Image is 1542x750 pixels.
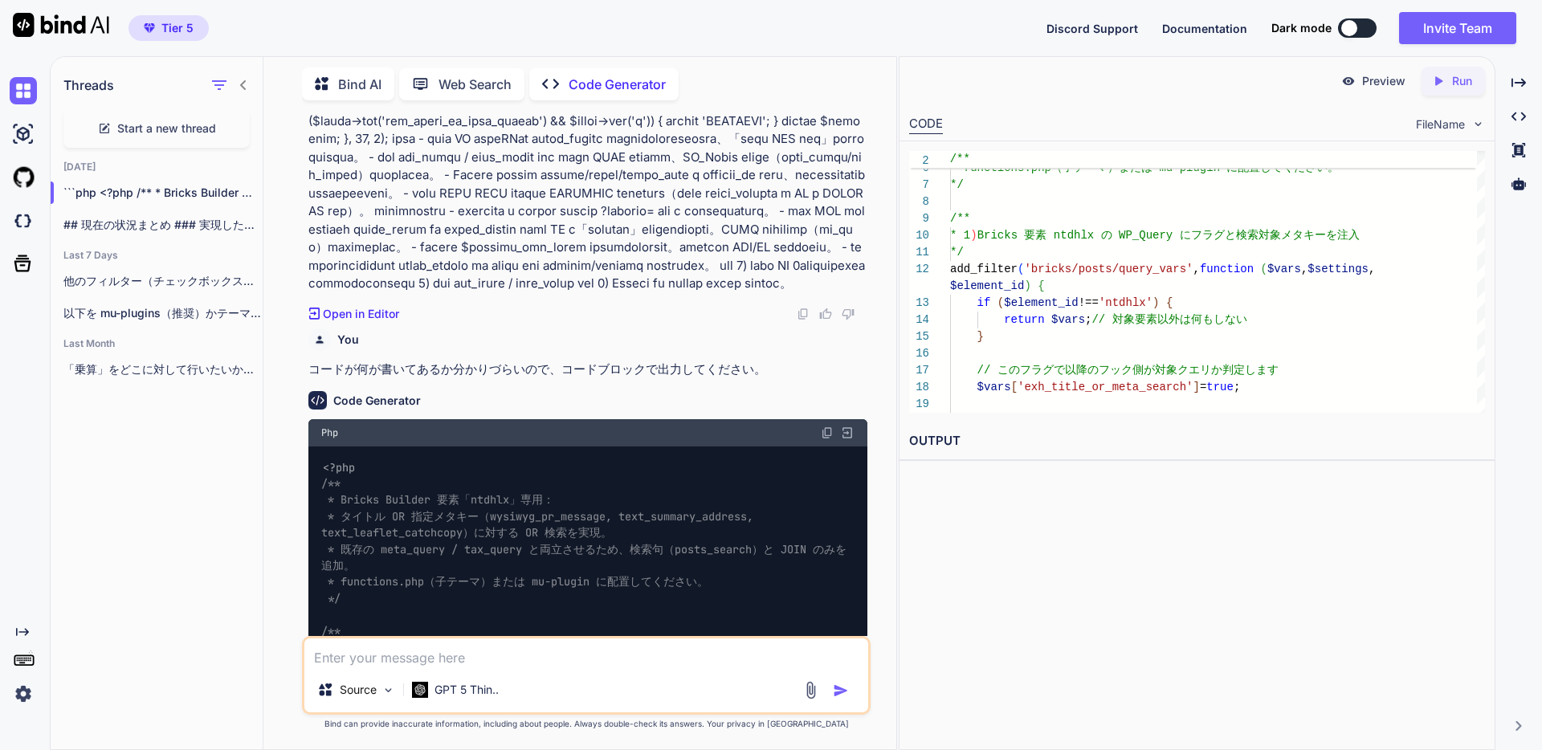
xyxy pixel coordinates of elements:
[321,624,734,671] span: /** * 1) Bricks 要素 ntdhlx の WP_Query にフラグと検索対象メタキーを注入 */
[840,426,855,440] img: Open in Browser
[1341,74,1356,88] img: preview
[321,426,338,439] span: Php
[161,20,194,36] span: Tier 5
[434,682,499,698] p: GPT 5 Thin..
[909,295,929,312] div: 13
[308,361,867,379] p: コードが何が書いてあるか分かりづらいので、コードブロックで出力してください。
[802,681,820,699] img: attachment
[977,330,983,343] span: }
[950,263,1018,275] span: add_filter
[950,161,1339,174] span: * functions.php（子テーマ）または mu-plugin に配置してください。
[323,460,355,475] span: <?php
[1301,263,1307,275] span: ,
[1260,263,1267,275] span: (
[337,332,359,348] h6: You
[338,75,381,94] p: Bind AI
[1234,381,1240,393] span: ;
[977,229,1359,242] span: Bricks 要素 ntdhlx の WP_Query にフラグと検索対象メタキーを注入
[63,217,263,233] p: ## 現在の状況まとめ ### 実現したい機能 - Bricks Builde...
[909,379,929,396] div: 18
[128,15,209,41] button: premiumTier 5
[909,194,929,210] div: 8
[569,75,666,94] p: Code Generator
[909,345,929,362] div: 16
[833,683,849,699] img: icon
[144,23,155,33] img: premium
[63,305,263,321] p: 以下を mu-plugins（推奨）かテーマの functions.php に追加してください。Bricks の Query Loop...
[1206,381,1234,393] span: true
[333,393,421,409] h6: Code Generator
[1166,296,1173,309] span: {
[1200,263,1254,275] span: function
[1085,313,1091,326] span: ;
[1162,20,1247,37] button: Documentation
[63,185,263,201] p: ```php <?php /** * Bricks Builder 要素「nt...
[1399,12,1516,44] button: Invite Team
[1362,73,1405,89] p: Preview
[10,164,37,191] img: githubLight
[10,680,37,707] img: settings
[321,476,846,605] span: /** * Bricks Builder 要素「ntdhlx」専用： * タイトル OR 指定メタキー（wysiwyg_pr_message, text_summary_address, tex...
[797,308,810,320] img: copy
[63,361,263,377] p: 「乗算」をどこに対して行いたいかでやり方が変わります。主なパターンとCSS例を挙げます。 1) 要素の背景色を、背面のコンテンツ（画像や下の要素）と乗算合成したい - mix-blend-mod...
[10,120,37,148] img: ai-studio
[1091,313,1246,326] span: // 対象要素以外は何もしない
[909,160,929,177] div: 6
[1004,296,1078,309] span: $element_id
[909,328,929,345] div: 15
[412,682,428,697] img: GPT 5 Thinking High
[1200,381,1206,393] span: =
[977,364,1278,377] span: // このフラグで以降のフック側が対象クエリか判定します
[117,120,216,137] span: Start a new thread
[1078,296,1098,309] span: !==
[1018,381,1193,393] span: 'exh_title_or_meta_search'
[51,337,263,350] h2: Last Month
[1267,263,1301,275] span: $vars
[1004,313,1044,326] span: return
[819,308,832,320] img: like
[51,161,263,173] h2: [DATE]
[909,362,929,379] div: 17
[842,308,855,320] img: dislike
[909,227,929,244] div: 10
[1051,313,1085,326] span: $vars
[1452,73,1472,89] p: Run
[323,306,399,322] p: Open in Editor
[909,261,929,278] div: 12
[909,153,929,169] span: 2
[977,381,1010,393] span: $vars
[1369,263,1375,275] span: ,
[51,249,263,262] h2: Last 7 Days
[381,683,395,697] img: Pick Models
[970,229,977,242] span: )
[13,13,109,37] img: Bind AI
[439,75,512,94] p: Web Search
[1152,296,1159,309] span: )
[63,273,263,289] p: 他のフィルター（チェックボックスなど）と組み合わせて動作するように修正しましょう。現在のコードは `meta_query` を完全に上書きしているため、既存のフィルター条件が消えてしまいます。 ...
[821,426,834,439] img: copy
[1018,263,1024,275] span: (
[909,115,943,134] div: CODE
[1162,22,1247,35] span: Documentation
[1038,279,1044,292] span: {
[340,682,377,698] p: Source
[1099,296,1152,309] span: 'ntdhlx'
[10,77,37,104] img: chat
[909,396,929,413] div: 19
[899,422,1495,460] h2: OUTPUT
[909,177,929,194] div: 7
[1416,116,1465,132] span: FileName
[909,210,929,227] div: 9
[1471,117,1485,131] img: chevron down
[1024,279,1030,292] span: )
[10,207,37,234] img: darkCloudIdeIcon
[63,75,114,95] h1: Threads
[1193,263,1199,275] span: ,
[950,279,1024,292] span: $element_id
[909,244,929,261] div: 11
[1046,20,1138,37] button: Discord Support
[1193,381,1199,393] span: ]
[1024,263,1193,275] span: 'bricks/posts/query_vars'
[302,718,871,730] p: Bind can provide inaccurate information, including about people. Always double-check its answers....
[1271,20,1332,36] span: Dark mode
